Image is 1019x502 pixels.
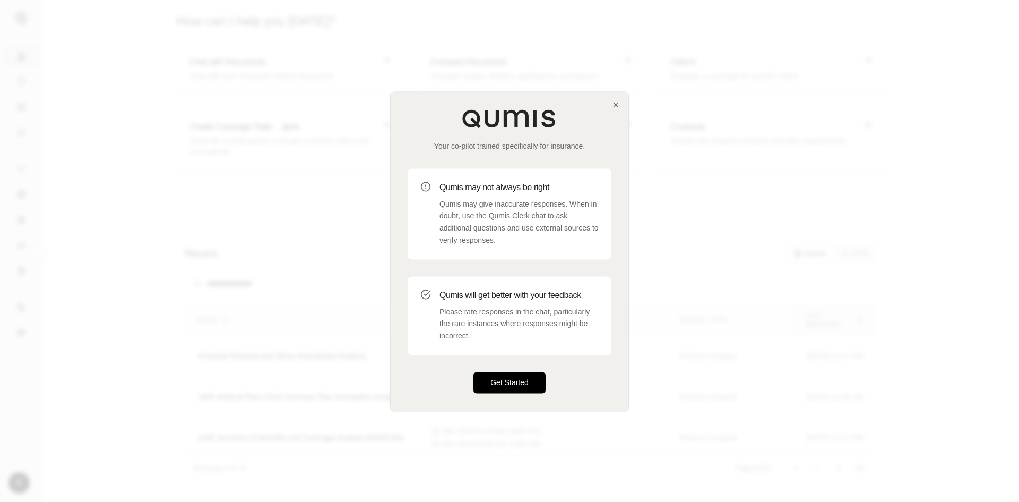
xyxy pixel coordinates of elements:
[473,372,546,393] button: Get Started
[439,198,599,246] p: Qumis may give inaccurate responses. When in doubt, use the Qumis Clerk chat to ask additional qu...
[462,109,557,128] img: Qumis Logo
[408,141,611,151] p: Your co-pilot trained specifically for insurance.
[439,306,599,342] p: Please rate responses in the chat, particularly the rare instances where responses might be incor...
[439,181,599,194] h3: Qumis may not always be right
[439,289,599,302] h3: Qumis will get better with your feedback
